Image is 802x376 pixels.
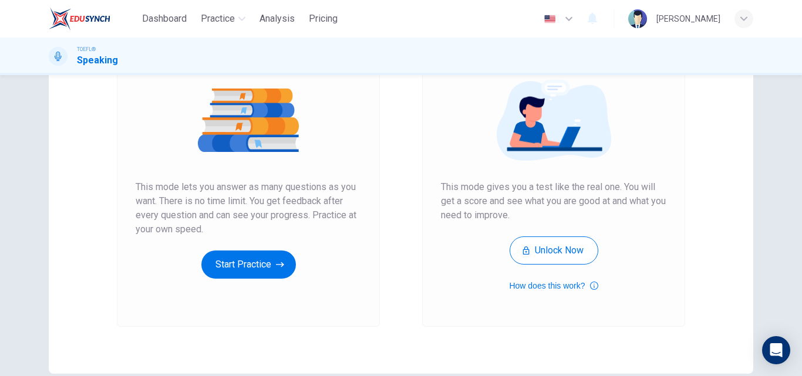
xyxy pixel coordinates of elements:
button: Pricing [304,8,342,29]
span: Analysis [260,12,295,26]
button: Practice [196,8,250,29]
div: Open Intercom Messenger [762,336,790,364]
span: TOEFL® [77,45,96,53]
div: [PERSON_NAME] [656,12,720,26]
button: Unlock Now [510,236,598,265]
img: Profile picture [628,9,647,28]
button: Analysis [255,8,299,29]
span: This mode gives you a test like the real one. You will get a score and see what you are good at a... [441,180,666,222]
span: Pricing [309,12,338,26]
h1: Speaking [77,53,118,67]
span: Practice [201,12,235,26]
a: EduSynch logo [49,7,137,31]
img: en [542,15,557,23]
span: This mode lets you answer as many questions as you want. There is no time limit. You get feedback... [136,180,361,236]
button: Dashboard [137,8,191,29]
button: How does this work? [509,279,598,293]
button: Start Practice [201,250,296,279]
img: EduSynch logo [49,7,110,31]
span: Dashboard [142,12,187,26]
